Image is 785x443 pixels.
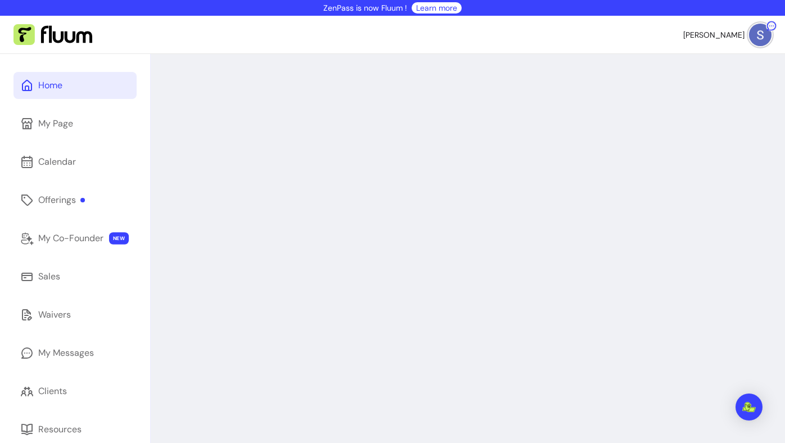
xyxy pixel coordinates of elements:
button: avatar[PERSON_NAME] [683,24,772,46]
div: Home [38,79,62,92]
div: Clients [38,385,67,398]
a: My Co-Founder NEW [13,225,137,252]
a: My Page [13,110,137,137]
div: Waivers [38,308,71,322]
div: My Co-Founder [38,232,103,245]
span: NEW [109,232,129,245]
div: Resources [38,423,82,436]
a: Home [13,72,137,99]
div: My Page [38,117,73,130]
a: Offerings [13,187,137,214]
p: ZenPass is now Fluum ! [323,2,407,13]
img: Fluum Logo [13,24,92,46]
a: Learn more [416,2,457,13]
div: Offerings [38,193,85,207]
div: My Messages [38,346,94,360]
a: Resources [13,416,137,443]
div: Sales [38,270,60,283]
a: Clients [13,378,137,405]
a: Calendar [13,148,137,175]
div: Calendar [38,155,76,169]
a: Waivers [13,301,137,328]
span: [PERSON_NAME] [683,29,745,40]
img: avatar [749,24,772,46]
a: My Messages [13,340,137,367]
div: Open Intercom Messenger [736,394,763,421]
a: Sales [13,263,137,290]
